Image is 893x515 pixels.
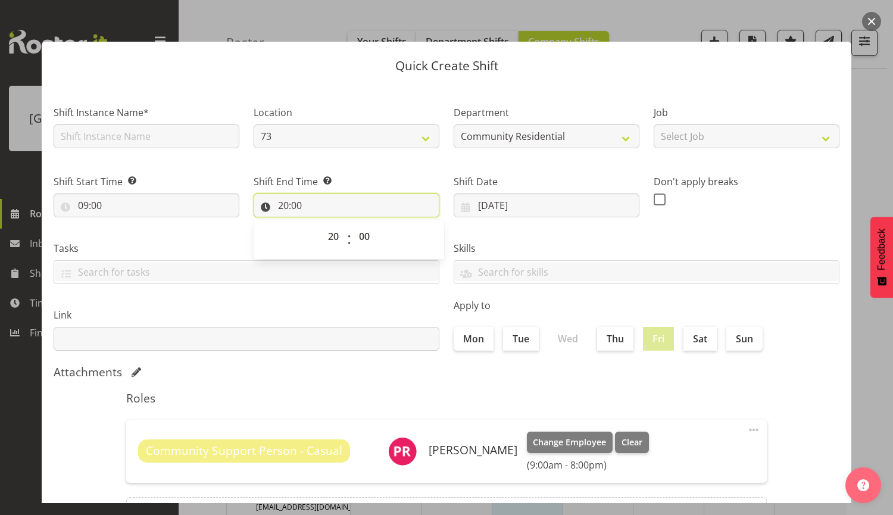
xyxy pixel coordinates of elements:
[527,432,613,453] button: Change Employee
[54,365,122,379] h5: Attachments
[454,174,639,189] label: Shift Date
[654,105,839,120] label: Job
[254,193,439,217] input: Click to select...
[254,174,439,189] label: Shift End Time
[615,432,649,453] button: Clear
[54,105,239,120] label: Shift Instance Name*
[548,327,588,351] label: Wed
[454,298,839,313] label: Apply to
[254,105,439,120] label: Location
[454,263,839,281] input: Search for skills
[54,263,439,281] input: Search for tasks
[454,105,639,120] label: Department
[503,327,539,351] label: Tue
[54,174,239,189] label: Shift Start Time
[429,444,517,457] h6: [PERSON_NAME]
[454,327,494,351] label: Mon
[857,479,869,491] img: help-xxl-2.png
[597,327,633,351] label: Thu
[347,224,351,254] span: :
[54,124,239,148] input: Shift Instance Name
[388,437,417,466] img: paige-reynolds11637.jpg
[654,174,839,189] label: Don't apply breaks
[54,193,239,217] input: Click to select...
[622,436,642,449] span: Clear
[870,217,893,298] button: Feedback - Show survey
[54,308,439,322] label: Link
[54,241,439,255] label: Tasks
[454,241,839,255] label: Skills
[454,193,639,217] input: Click to select...
[876,229,887,270] span: Feedback
[54,60,839,72] p: Quick Create Shift
[527,459,649,471] h6: (9:00am - 8:00pm)
[126,391,767,405] h5: Roles
[533,436,606,449] span: Change Employee
[643,327,674,351] label: Fri
[683,327,717,351] label: Sat
[726,327,763,351] label: Sun
[146,442,342,460] span: Community Support Person - Casual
